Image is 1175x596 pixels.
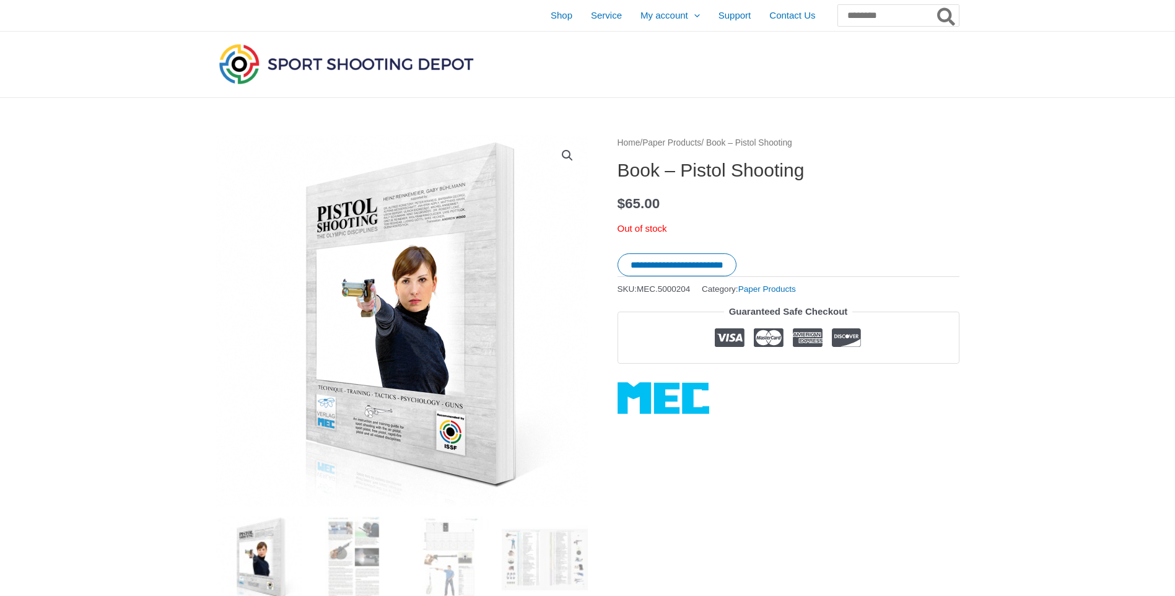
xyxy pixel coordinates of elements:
a: Paper Products [738,284,796,294]
span: MEC.5000204 [637,284,690,294]
p: Out of stock [618,220,959,237]
a: MEC [618,382,709,414]
a: View full-screen image gallery [556,144,579,167]
h1: Book – Pistol Shooting [618,159,959,182]
button: Search [935,5,959,26]
span: $ [618,196,626,211]
img: Sport Shooting Depot [216,41,476,87]
a: Home [618,138,640,147]
img: Book - Pistol Shooting [216,135,588,507]
span: Category: [702,281,796,297]
span: SKU: [618,281,691,297]
legend: Guaranteed Safe Checkout [724,303,853,320]
a: Paper Products [642,138,701,147]
nav: Breadcrumb [618,135,959,151]
bdi: 65.00 [618,196,660,211]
